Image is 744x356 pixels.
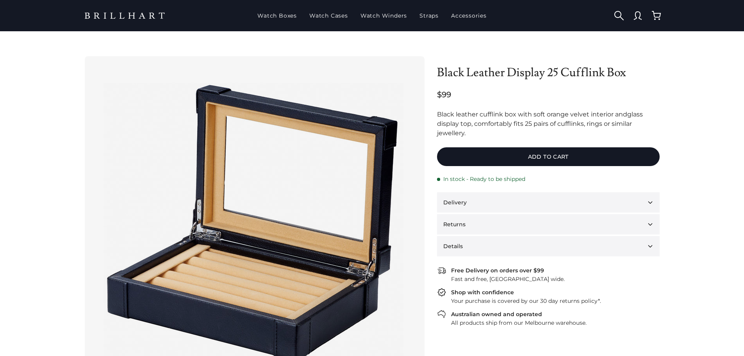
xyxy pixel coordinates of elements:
[437,66,660,80] h1: Black Leather Display 25 Cufflink Box
[416,5,442,26] a: Straps
[446,297,660,305] div: Your purchase is covered by our 30 day returns policy*.
[437,89,451,100] span: $99
[254,5,300,26] a: Watch Boxes
[357,5,410,26] a: Watch Winders
[437,110,660,138] div: Black leather cufflink box with soft orange velvet interior and , comfortably fits 25 pairs of cu...
[451,288,514,296] div: Shop with confidence
[437,192,660,213] button: Delivery
[437,147,660,166] button: Add to cart
[437,236,660,256] button: Details
[254,5,490,26] nav: Main
[451,267,544,274] div: Free Delivery on orders over $99
[448,5,490,26] a: Accessories
[437,214,660,234] button: Returns
[446,319,660,327] div: All products ship from our Melbourne warehouse.
[443,175,525,183] span: In stock - Ready to be shipped
[446,275,660,283] div: Fast and free, [GEOGRAPHIC_DATA] wide.
[451,310,542,318] div: Australian owned and operated
[306,5,351,26] a: Watch Cases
